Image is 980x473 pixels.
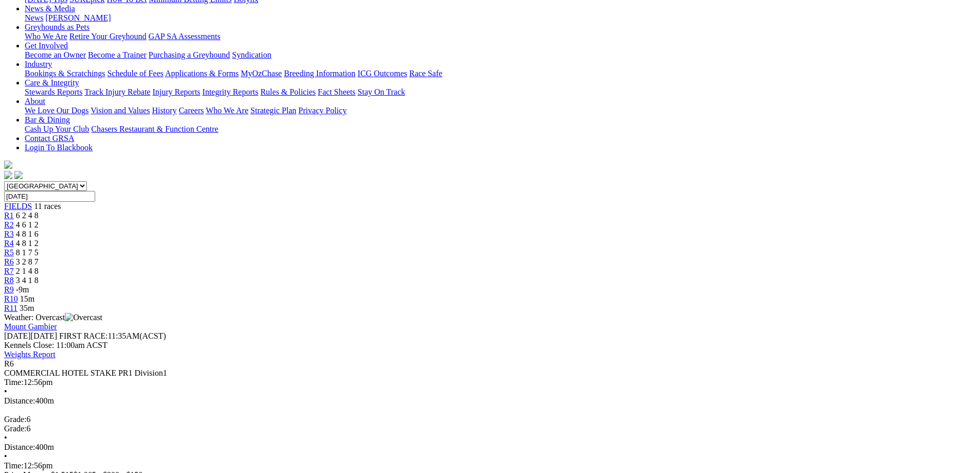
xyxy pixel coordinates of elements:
a: We Love Our Dogs [25,106,88,115]
a: Greyhounds as Pets [25,23,90,31]
div: 6 [4,415,976,424]
span: 11:35AM(ACST) [59,331,166,340]
a: Stay On Track [358,87,405,96]
a: Integrity Reports [202,87,258,96]
a: Purchasing a Greyhound [149,50,230,59]
a: Rules & Policies [260,87,316,96]
span: -9m [16,285,29,294]
div: Greyhounds as Pets [25,32,976,41]
a: R6 [4,257,14,266]
div: Get Involved [25,50,976,60]
span: R3 [4,230,14,238]
div: 400m [4,443,976,452]
a: [PERSON_NAME] [45,13,111,22]
span: 8 1 7 5 [16,248,39,257]
img: Overcast [65,313,102,322]
a: Track Injury Rebate [84,87,150,96]
a: Syndication [232,50,271,59]
div: 12:56pm [4,461,976,470]
span: 3 4 1 8 [16,276,39,285]
a: Careers [179,106,204,115]
a: Stewards Reports [25,87,82,96]
a: Breeding Information [284,69,355,78]
span: 6 2 4 8 [16,211,39,220]
a: Become an Owner [25,50,86,59]
a: Race Safe [409,69,442,78]
a: Care & Integrity [25,78,79,87]
span: 15m [20,294,34,303]
a: GAP SA Assessments [149,32,221,41]
a: Cash Up Your Club [25,125,89,133]
img: facebook.svg [4,171,12,179]
a: ICG Outcomes [358,69,407,78]
span: Distance: [4,396,35,405]
a: Who We Are [206,106,248,115]
span: 4 8 1 2 [16,239,39,248]
a: Fact Sheets [318,87,355,96]
span: 3 2 8 7 [16,257,39,266]
a: R10 [4,294,18,303]
span: • [4,452,7,461]
a: News & Media [25,4,75,13]
span: Time: [4,378,24,387]
img: twitter.svg [14,171,23,179]
a: Become a Trainer [88,50,147,59]
span: Grade: [4,424,27,433]
div: About [25,106,976,115]
a: Who We Are [25,32,67,41]
a: FIELDS [4,202,32,211]
a: News [25,13,43,22]
a: Bookings & Scratchings [25,69,105,78]
span: Time: [4,461,24,470]
img: logo-grsa-white.png [4,161,12,169]
a: R9 [4,285,14,294]
div: Industry [25,69,976,78]
span: [DATE] [4,331,31,340]
input: Select date [4,191,95,202]
div: COMMERCIAL HOTEL STAKE PR1 Division1 [4,369,976,378]
span: 2 1 4 8 [16,267,39,275]
a: R5 [4,248,14,257]
span: 11 races [34,202,61,211]
a: Schedule of Fees [107,69,163,78]
span: 35m [20,304,34,312]
a: Contact GRSA [25,134,74,143]
span: R6 [4,359,14,368]
a: Vision and Values [91,106,150,115]
a: Weights Report [4,350,56,359]
span: Weather: Overcast [4,313,102,322]
a: R4 [4,239,14,248]
span: [DATE] [4,331,57,340]
a: Industry [25,60,52,68]
a: Get Involved [25,41,68,50]
span: • [4,433,7,442]
a: Injury Reports [152,87,200,96]
a: Login To Blackbook [25,143,93,152]
a: Mount Gambier [4,322,57,331]
span: FIRST RACE: [59,331,108,340]
a: Applications & Forms [165,69,239,78]
span: Distance: [4,443,35,451]
span: R2 [4,220,14,229]
a: R7 [4,267,14,275]
a: MyOzChase [241,69,282,78]
div: Bar & Dining [25,125,976,134]
div: Care & Integrity [25,87,976,97]
a: R8 [4,276,14,285]
a: R1 [4,211,14,220]
span: 4 8 1 6 [16,230,39,238]
div: Kennels Close: 11:00am ACST [4,341,976,350]
a: History [152,106,176,115]
a: About [25,97,45,106]
span: • [4,387,7,396]
div: News & Media [25,13,976,23]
